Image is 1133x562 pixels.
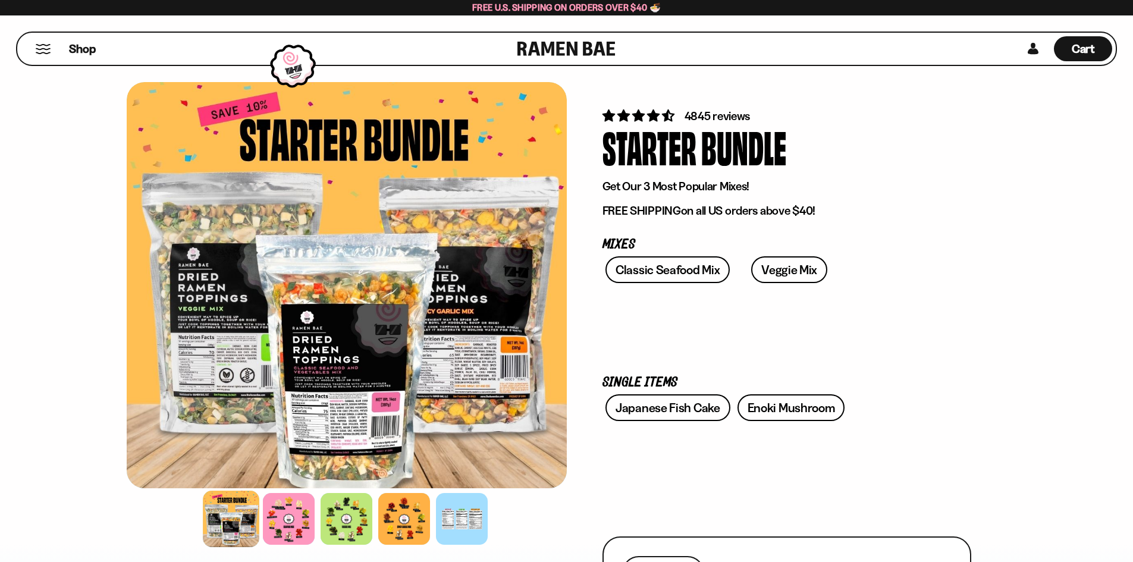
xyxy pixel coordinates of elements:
[602,203,681,218] strong: FREE SHIPPING
[1054,33,1112,65] a: Cart
[1072,42,1095,56] span: Cart
[602,108,677,123] span: 4.71 stars
[35,44,51,54] button: Mobile Menu Trigger
[602,203,971,218] p: on all US orders above $40!
[69,41,96,57] span: Shop
[605,256,730,283] a: Classic Seafood Mix
[69,36,96,61] a: Shop
[602,124,696,169] div: Starter
[602,239,971,250] p: Mixes
[751,256,827,283] a: Veggie Mix
[701,124,786,169] div: Bundle
[602,377,971,388] p: Single Items
[737,394,845,421] a: Enoki Mushroom
[605,394,730,421] a: Japanese Fish Cake
[472,2,661,13] span: Free U.S. Shipping on Orders over $40 🍜
[602,179,971,194] p: Get Our 3 Most Popular Mixes!
[685,109,751,123] span: 4845 reviews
